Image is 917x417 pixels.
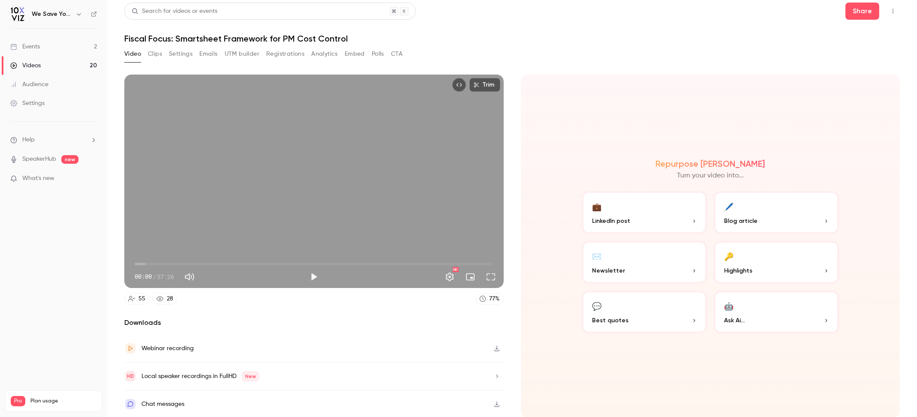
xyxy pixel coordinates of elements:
div: HD [453,267,459,272]
div: 77 % [490,294,500,303]
div: 28 [167,294,173,303]
button: CTA [391,47,403,61]
span: New [242,371,259,381]
img: We Save You Time! [11,7,24,21]
div: Settings [10,99,45,108]
li: help-dropdown-opener [10,135,97,144]
div: 🤖 [724,299,734,312]
button: 🤖Ask Ai... [714,291,839,333]
span: Best quotes [592,316,628,325]
div: 💼 [592,200,601,213]
button: Emails [199,47,217,61]
span: 00:00 [135,272,152,281]
div: 💬 [592,299,601,312]
a: SpeakerHub [22,155,56,164]
button: 🖊️Blog article [714,191,839,234]
div: Local speaker recordings in FullHD [141,371,259,381]
button: Video [124,47,141,61]
button: Play [305,268,322,285]
div: Chat messages [141,399,184,409]
span: Blog article [724,216,758,225]
div: Videos [10,61,41,70]
div: 55 [138,294,145,303]
button: ✉️Newsletter [582,241,707,284]
h2: Downloads [124,318,504,328]
button: Full screen [482,268,499,285]
a: 28 [153,293,177,305]
span: LinkedIn post [592,216,630,225]
p: Turn your video into... [677,171,744,181]
h1: Fiscal Focus: Smartsheet Framework for PM Cost Control [124,33,900,44]
iframe: Noticeable Trigger [87,175,97,183]
span: What's new [22,174,54,183]
span: new [61,155,78,164]
button: Embed video [452,78,466,92]
span: Ask Ai... [724,316,745,325]
button: Mute [181,268,198,285]
div: 🔑 [724,249,734,263]
button: Settings [441,268,458,285]
div: Search for videos or events [132,7,217,16]
div: Webinar recording [141,343,194,354]
div: Audience [10,80,48,89]
button: Embed [345,47,365,61]
button: UTM builder [225,47,259,61]
button: Settings [169,47,192,61]
button: 💬Best quotes [582,291,707,333]
h2: Repurpose [PERSON_NAME] [655,159,765,169]
button: Registrations [266,47,304,61]
span: Plan usage [30,398,96,405]
span: / [153,272,156,281]
button: Polls [372,47,384,61]
a: 77% [475,293,504,305]
span: Newsletter [592,266,625,275]
button: Share [845,3,879,20]
button: Turn on miniplayer [462,268,479,285]
span: Highlights [724,266,752,275]
span: Help [22,135,35,144]
button: 🔑Highlights [714,241,839,284]
a: 55 [124,293,149,305]
button: 💼LinkedIn post [582,191,707,234]
div: Events [10,42,40,51]
button: Analytics [311,47,338,61]
span: 57:26 [157,272,174,281]
div: 🖊️ [724,200,734,213]
h6: We Save You Time! [32,10,72,18]
span: Pro [11,396,25,406]
div: ✉️ [592,249,601,263]
div: 00:00 [135,272,174,281]
button: Trim [469,78,500,92]
button: Clips [148,47,162,61]
button: Top Bar Actions [886,4,900,18]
